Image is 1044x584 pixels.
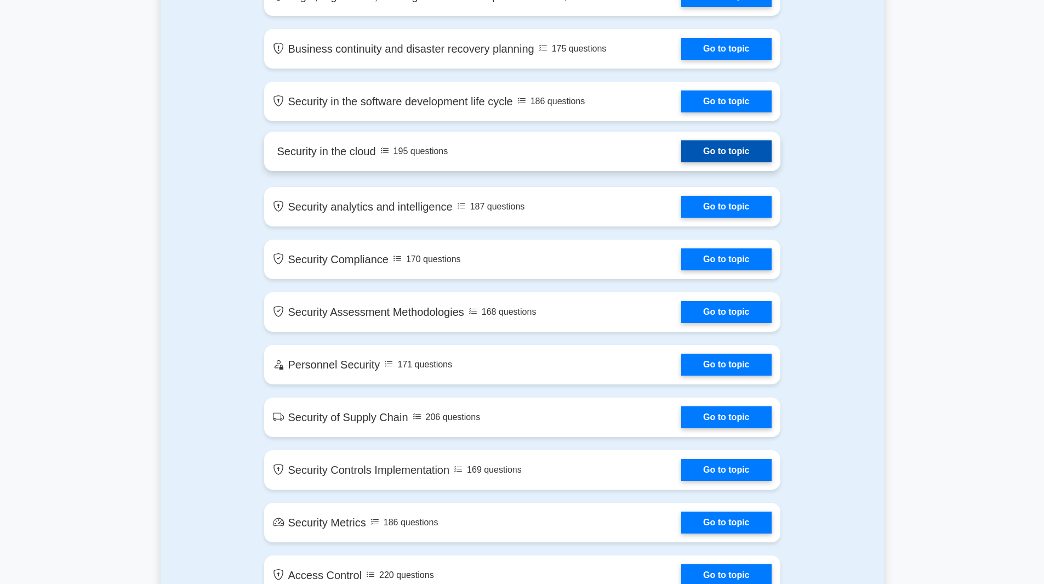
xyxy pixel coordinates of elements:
[681,512,771,534] a: Go to topic
[681,354,771,376] a: Go to topic
[681,406,771,428] a: Go to topic
[681,196,771,218] a: Go to topic
[681,90,771,112] a: Go to topic
[681,301,771,323] a: Go to topic
[681,38,771,60] a: Go to topic
[681,140,771,162] a: Go to topic
[681,248,771,270] a: Go to topic
[681,459,771,481] a: Go to topic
